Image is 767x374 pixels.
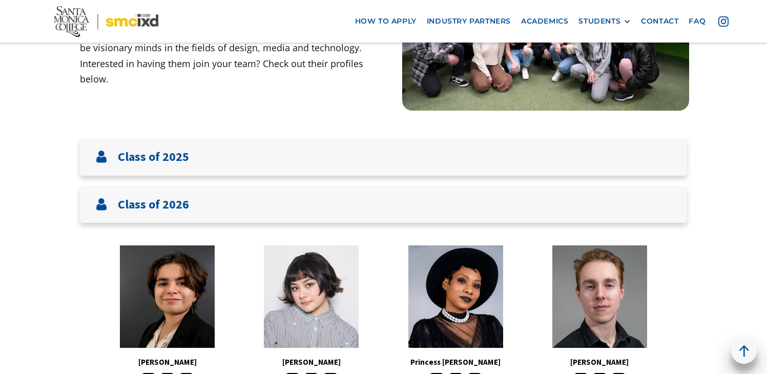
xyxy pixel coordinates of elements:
[95,151,108,163] img: User icon
[731,338,757,364] a: back to top
[528,356,672,369] h5: [PERSON_NAME]
[578,17,620,26] div: STUDENTS
[118,150,189,164] h3: Class of 2025
[578,17,631,26] div: STUDENTS
[95,198,108,211] img: User icon
[350,12,422,31] a: how to apply
[118,197,189,212] h3: Class of 2026
[422,12,516,31] a: industry partners
[683,12,711,31] a: faq
[718,16,729,27] img: icon - instagram
[239,356,383,369] h5: [PERSON_NAME]
[516,12,573,31] a: Academics
[636,12,683,31] a: contact
[384,356,528,369] h5: Princess [PERSON_NAME]
[54,6,158,37] img: Santa Monica College - SMC IxD logo
[95,356,239,369] h5: [PERSON_NAME]
[80,9,384,87] p: Our students are inquisitive, imaginative and creative designers. These diverse students undergo ...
